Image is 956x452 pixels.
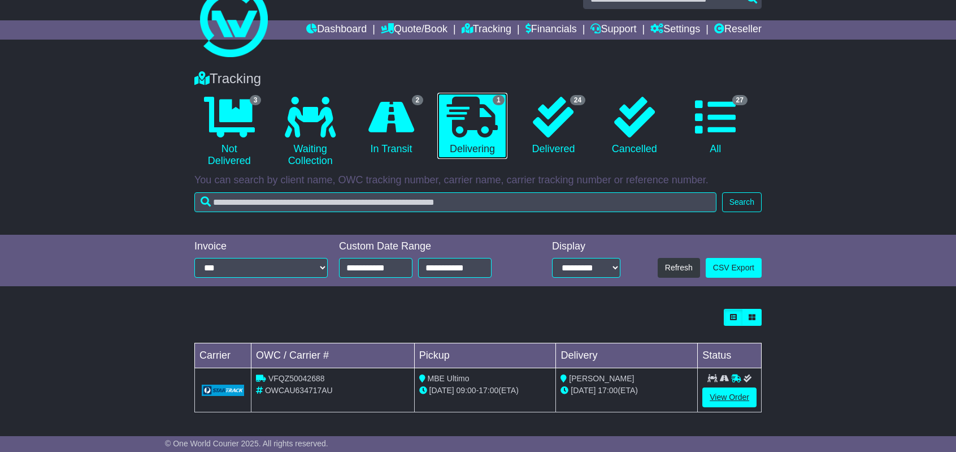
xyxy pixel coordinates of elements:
span: [PERSON_NAME] [569,374,634,383]
div: - (ETA) [419,385,551,397]
a: Financials [525,20,577,40]
img: GetCarrierServiceLogo [202,385,244,396]
span: 2 [412,95,424,105]
span: 1 [493,95,505,105]
button: Refresh [658,258,700,278]
span: [DATE] [429,386,454,395]
a: Support [590,20,636,40]
a: Quote/Book [381,20,447,40]
span: MBE Ultimo [428,374,470,383]
a: 3 Not Delivered [194,93,264,171]
span: OWCAU634717AU [265,386,333,395]
span: 3 [250,95,262,105]
div: (ETA) [560,385,693,397]
td: Carrier [195,343,251,368]
span: [DATE] [571,386,596,395]
a: 27 All [681,93,750,160]
span: © One World Courier 2025. All rights reserved. [165,439,328,448]
span: 09:00 [457,386,476,395]
td: Pickup [414,343,556,368]
button: Search [722,192,762,212]
div: Custom Date Range [339,240,520,253]
a: Waiting Collection [275,93,345,171]
a: Dashboard [306,20,367,40]
span: 17:00 [479,386,498,395]
td: OWC / Carrier # [251,343,415,368]
a: 1 Delivering [437,93,507,160]
span: 24 [570,95,585,105]
a: 2 In Transit [357,93,426,160]
a: View Order [702,388,757,407]
span: VFQZ50042688 [268,374,325,383]
div: Invoice [194,240,328,253]
td: Status [698,343,762,368]
a: Settings [650,20,700,40]
a: CSV Export [706,258,762,278]
div: Display [552,240,620,253]
a: Cancelled [599,93,669,160]
a: 24 Delivered [519,93,588,160]
a: Tracking [462,20,511,40]
div: Tracking [189,71,767,87]
a: Reseller [714,20,762,40]
span: 27 [732,95,748,105]
span: 17:00 [598,386,618,395]
p: You can search by client name, OWC tracking number, carrier name, carrier tracking number or refe... [194,174,762,187]
td: Delivery [556,343,698,368]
